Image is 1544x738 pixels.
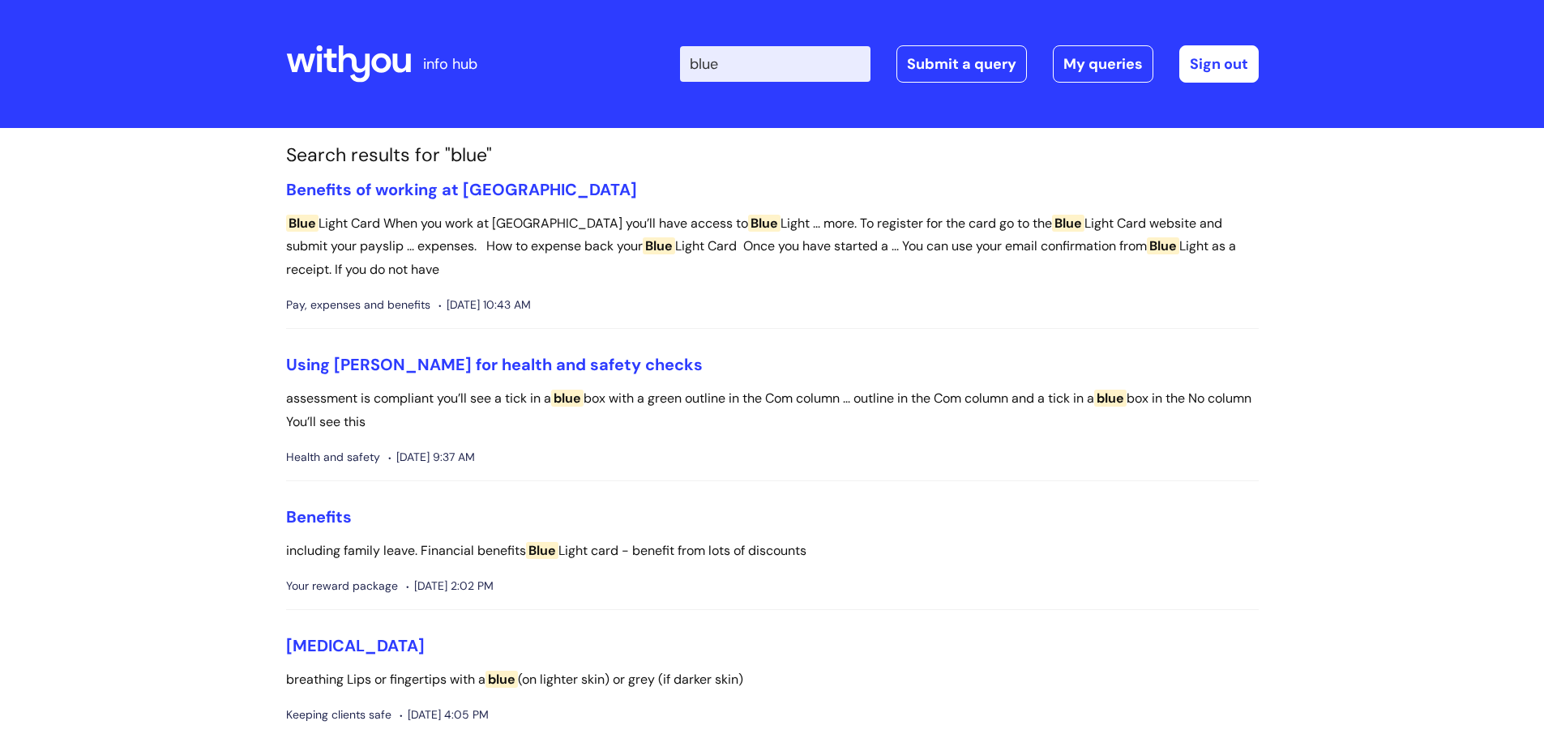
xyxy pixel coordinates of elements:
[286,295,430,315] span: Pay, expenses and benefits
[526,542,558,559] span: Blue
[680,46,870,82] input: Search
[286,144,1259,167] h1: Search results for "blue"
[1053,45,1153,83] a: My queries
[286,387,1259,434] p: assessment is compliant you’ll see a tick in a box with a green outline in the Com column ... out...
[388,447,475,467] span: [DATE] 9:37 AM
[286,635,425,656] a: [MEDICAL_DATA]
[423,51,477,77] p: info hub
[1052,215,1084,232] span: Blue
[286,506,352,527] a: Benefits
[748,215,781,232] span: Blue
[286,215,319,232] span: Blue
[286,179,637,200] a: Benefits of working at [GEOGRAPHIC_DATA]
[896,45,1027,83] a: Submit a query
[1094,390,1127,407] span: blue
[1179,45,1259,83] a: Sign out
[286,354,703,375] a: Using [PERSON_NAME] for health and safety checks
[286,447,380,467] span: Health and safety
[438,295,531,315] span: [DATE] 10:43 AM
[406,576,494,596] span: [DATE] 2:02 PM
[286,668,1259,692] p: breathing Lips or fingertips with a (on lighter skin) or grey (if darker skin)
[643,237,675,254] span: Blue
[286,705,391,725] span: Keeping clients safe
[400,705,489,725] span: [DATE] 4:05 PM
[485,671,518,688] span: blue
[680,45,1259,83] div: | -
[286,576,398,596] span: Your reward package
[551,390,584,407] span: blue
[286,212,1259,282] p: Light Card When you work at [GEOGRAPHIC_DATA] you’ll have access to Light ... more. To register f...
[1147,237,1179,254] span: Blue
[286,540,1259,563] p: including family leave. Financial benefits Light card - benefit from lots of discounts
